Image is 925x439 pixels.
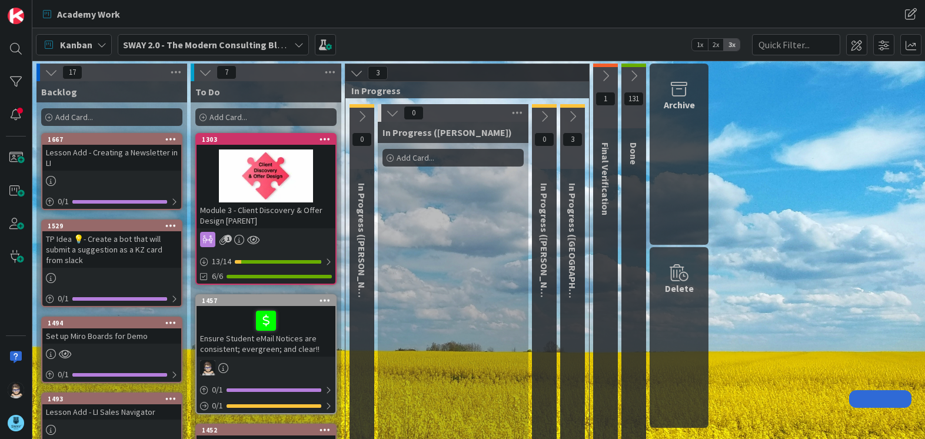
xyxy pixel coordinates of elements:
[48,395,181,403] div: 1493
[58,292,69,305] span: 0 / 1
[42,231,181,268] div: TP Idea 💡- Create a bot that will submit a suggestion as a KZ card from slack
[202,135,335,144] div: 1303
[8,8,24,24] img: Visit kanbanzone.com
[48,135,181,144] div: 1667
[212,270,223,282] span: 6/6
[628,142,640,165] span: Done
[42,394,181,404] div: 1493
[195,294,337,414] a: 1457Ensure Student eMail Notices are consistent; evergreen; and clear!!TP0/10/1
[62,65,82,79] span: 17
[36,4,127,25] a: Academy Work
[752,34,840,55] input: Quick Filter...
[8,415,24,431] img: avatar
[197,306,335,357] div: Ensure Student eMail Notices are consistent; evergreen; and clear!!
[42,145,181,171] div: Lesson Add - Creating a Newsletter in LI
[200,360,215,375] img: TP
[42,221,181,231] div: 1529
[197,134,335,145] div: 1303
[60,38,92,52] span: Kanban
[197,254,335,269] div: 13/14
[195,86,220,98] span: To Do
[42,367,181,382] div: 0/1
[217,65,237,79] span: 7
[41,86,77,98] span: Backlog
[351,85,574,97] span: In Progress
[42,394,181,420] div: 1493Lesson Add - LI Sales Navigator
[664,98,695,112] div: Archive
[41,317,182,383] a: 1494Set up Miro Boards for Demo0/1
[48,319,181,327] div: 1494
[55,112,93,122] span: Add Card...
[212,384,223,396] span: 0 / 1
[404,106,424,120] span: 0
[42,318,181,328] div: 1494
[197,398,335,413] div: 0/1
[352,132,372,147] span: 0
[197,295,335,357] div: 1457Ensure Student eMail Notices are consistent; evergreen; and clear!!
[397,152,434,163] span: Add Card...
[202,297,335,305] div: 1457
[197,360,335,375] div: TP
[209,112,247,122] span: Add Card...
[58,368,69,381] span: 0 / 1
[42,328,181,344] div: Set up Miro Boards for Demo
[692,39,708,51] span: 1x
[368,66,388,80] span: 3
[195,133,337,285] a: 1303Module 3 - Client Discovery & Offer Design [PARENT]13/146/6
[202,426,335,434] div: 1452
[534,132,554,147] span: 0
[600,142,611,215] span: Final Verification
[58,195,69,208] span: 0 / 1
[41,133,182,210] a: 1667Lesson Add - Creating a Newsletter in LI0/1
[567,183,578,331] span: In Progress (Tana)
[41,219,182,307] a: 1529TP Idea 💡- Create a bot that will submit a suggestion as a KZ card from slack0/1
[42,221,181,268] div: 1529TP Idea 💡- Create a bot that will submit a suggestion as a KZ card from slack
[42,194,181,209] div: 0/1
[212,400,223,412] span: 0 / 1
[382,127,512,138] span: In Progress (Barb)
[197,425,335,435] div: 1452
[42,318,181,344] div: 1494Set up Miro Boards for Demo
[212,255,231,268] span: 13 / 14
[665,281,694,295] div: Delete
[8,382,24,398] img: TP
[538,183,550,312] span: In Progress (Fike)
[42,291,181,306] div: 0/1
[624,92,644,106] span: 131
[42,404,181,420] div: Lesson Add - LI Sales Navigator
[197,202,335,228] div: Module 3 - Client Discovery & Offer Design [PARENT]
[563,132,583,147] span: 3
[724,39,740,51] span: 3x
[197,295,335,306] div: 1457
[48,222,181,230] div: 1529
[197,134,335,228] div: 1303Module 3 - Client Discovery & Offer Design [PARENT]
[224,235,232,242] span: 1
[42,134,181,171] div: 1667Lesson Add - Creating a Newsletter in LI
[708,39,724,51] span: 2x
[356,183,368,312] span: In Progress (Marina)
[123,39,308,51] b: SWAY 2.0 - The Modern Consulting Blueprint
[197,383,335,397] div: 0/1
[595,92,615,106] span: 1
[42,134,181,145] div: 1667
[57,7,120,21] span: Academy Work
